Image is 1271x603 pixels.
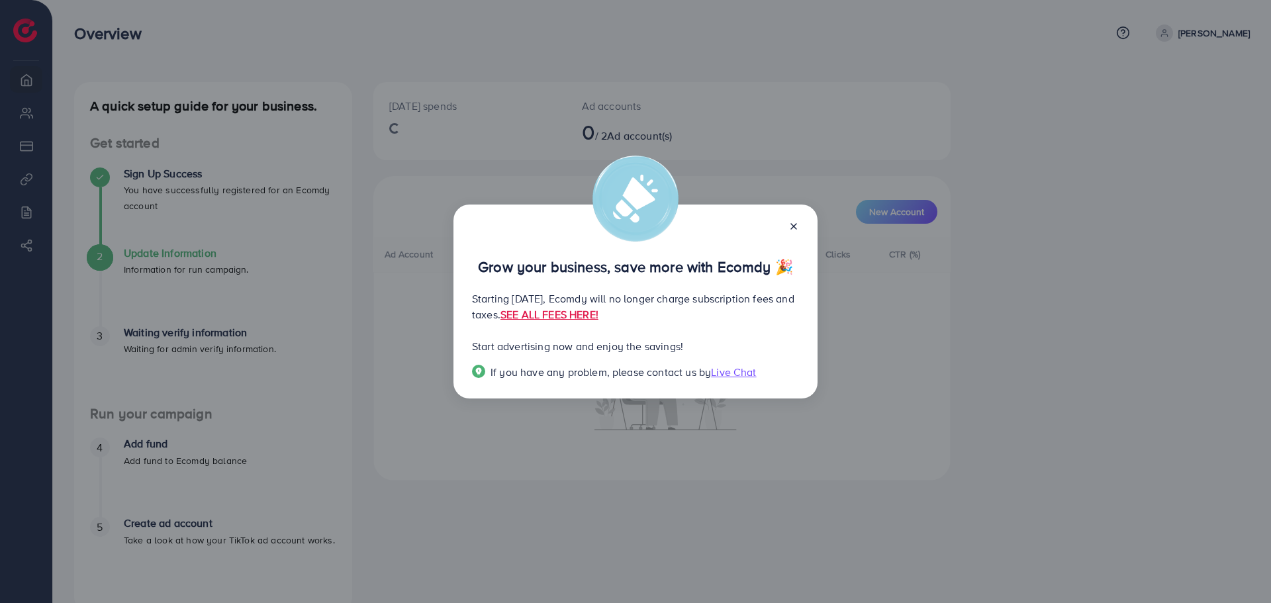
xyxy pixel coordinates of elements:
img: alert [592,156,679,242]
span: Live Chat [711,365,756,379]
p: Starting [DATE], Ecomdy will no longer charge subscription fees and taxes. [472,291,799,322]
p: Grow your business, save more with Ecomdy 🎉 [472,259,799,275]
span: If you have any problem, please contact us by [491,365,711,379]
p: Start advertising now and enjoy the savings! [472,338,799,354]
img: Popup guide [472,365,485,378]
a: SEE ALL FEES HERE! [500,307,598,322]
